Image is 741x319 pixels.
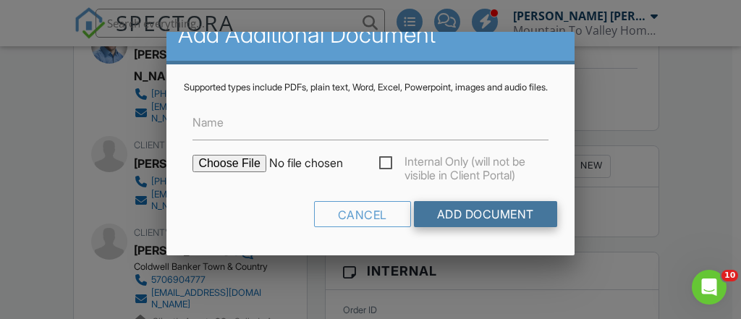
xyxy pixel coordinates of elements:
[178,20,562,49] h2: Add Additional Document
[314,201,411,227] div: Cancel
[692,270,727,305] iframe: Intercom live chat
[414,201,557,227] input: Add Document
[721,270,738,281] span: 10
[192,114,224,130] label: Name
[379,155,549,173] label: Internal Only (will not be visible in Client Portal)
[184,82,556,93] div: Supported types include PDFs, plain text, Word, Excel, Powerpoint, images and audio files.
